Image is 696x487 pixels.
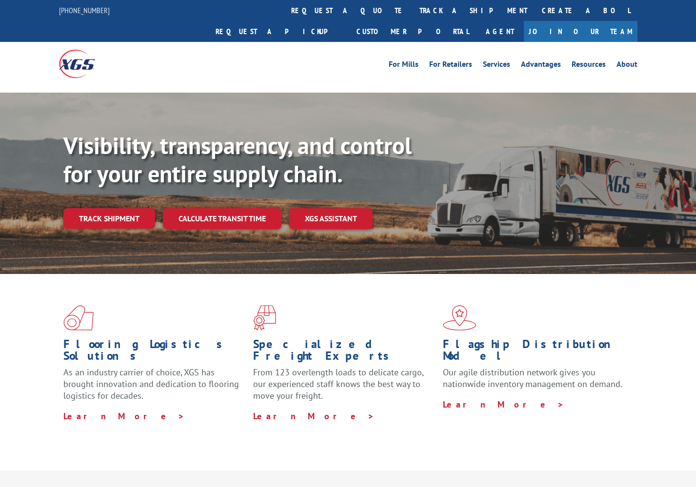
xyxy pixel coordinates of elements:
a: Track shipment [63,208,155,229]
a: For Retailers [429,60,472,71]
a: About [616,60,637,71]
h1: Flooring Logistics Solutions [63,338,246,367]
span: As an industry carrier of choice, XGS has brought innovation and dedication to flooring logistics... [63,367,239,401]
a: XGS ASSISTANT [289,208,373,229]
a: Agent [476,21,524,42]
b: Visibility, transparency, and control for your entire supply chain. [63,130,412,189]
a: Advantages [521,60,561,71]
a: Services [483,60,510,71]
a: Join Our Team [524,21,637,42]
h1: Specialized Freight Experts [253,338,436,367]
img: xgs-icon-total-supply-chain-intelligence-red [63,305,94,331]
img: xgs-icon-flagship-distribution-model-red [443,305,477,331]
p: From 123 overlength loads to delicate cargo, our experienced staff knows the best way to move you... [253,367,436,410]
a: Request a pickup [208,21,349,42]
a: Learn More > [443,399,564,410]
img: xgs-icon-focused-on-flooring-red [253,305,276,331]
a: [PHONE_NUMBER] [59,5,110,15]
a: Learn More > [253,410,375,422]
a: Learn More > [63,410,185,422]
h1: Flagship Distribution Model [443,338,625,367]
a: Calculate transit time [163,208,281,229]
a: For Mills [389,60,418,71]
span: Our agile distribution network gives you nationwide inventory management on demand. [443,367,622,390]
a: Customer Portal [349,21,476,42]
a: Resources [572,60,606,71]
